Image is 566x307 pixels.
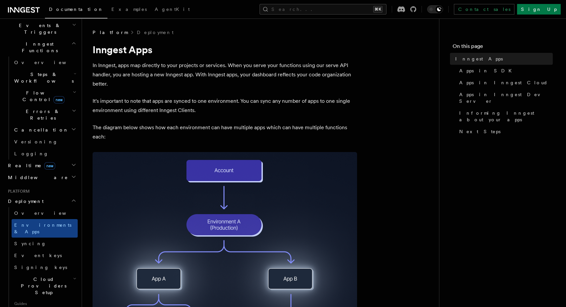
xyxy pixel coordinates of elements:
span: Logging [14,151,49,156]
button: Toggle dark mode [427,5,443,13]
a: Apps in SDK [457,65,553,77]
a: AgentKit [151,2,194,18]
span: Apps in Inngest Dev Server [459,91,553,104]
span: Platform [5,189,30,194]
h1: Inngest Apps [93,44,357,56]
a: Next Steps [457,126,553,137]
button: Errors & Retries [12,105,78,124]
div: Inngest Functions [5,57,78,160]
a: Inngest Apps [453,53,553,65]
span: Cancellation [12,127,69,133]
button: Middleware [5,172,78,183]
a: Versioning [12,136,78,148]
span: new [44,162,55,170]
a: Signing keys [12,261,78,273]
button: Steps & Workflows [12,68,78,87]
kbd: ⌘K [373,6,383,13]
p: The diagram below shows how each environment can have multiple apps which can have multiple funct... [93,123,357,141]
span: Overview [14,211,82,216]
span: Syncing [14,241,46,246]
span: Cloud Providers Setup [12,276,73,296]
span: Apps in Inngest Cloud [459,79,548,86]
a: Syncing [12,238,78,249]
a: Event keys [12,249,78,261]
span: Environments & Apps [14,222,71,234]
a: Apps in Inngest Dev Server [457,89,553,107]
span: Event keys [14,253,62,258]
button: Events & Triggers [5,19,78,38]
a: Informing Inngest about your apps [457,107,553,126]
span: Documentation [49,7,103,12]
h4: On this page [453,42,553,53]
button: Inngest Functions [5,38,78,57]
a: Documentation [45,2,107,19]
a: Overview [12,57,78,68]
span: Versioning [14,139,58,144]
span: Informing Inngest about your apps [459,110,553,123]
p: In Inngest, apps map directly to your projects or services. When you serve your functions using o... [93,61,357,89]
span: Next Steps [459,128,501,135]
a: Environments & Apps [12,219,78,238]
span: Deployment [5,198,44,205]
button: Search...⌘K [260,4,386,15]
p: It's important to note that apps are synced to one environment. You can sync any number of apps t... [93,96,357,115]
button: Cancellation [12,124,78,136]
a: Examples [107,2,151,18]
span: Middleware [5,174,68,181]
span: Inngest Apps [455,56,503,62]
button: Cloud Providers Setup [12,273,78,298]
a: Overview [12,207,78,219]
span: Apps in SDK [459,67,516,74]
span: Examples [111,7,147,12]
span: Flow Control [12,90,73,103]
a: Apps in Inngest Cloud [457,77,553,89]
a: Contact sales [454,4,514,15]
a: Logging [12,148,78,160]
span: Realtime [5,162,55,169]
a: Deployment [137,29,174,36]
a: Sign Up [517,4,561,15]
button: Flow Controlnew [12,87,78,105]
span: Steps & Workflows [12,71,74,84]
span: AgentKit [155,7,190,12]
span: Inngest Functions [5,41,71,54]
span: Overview [14,60,82,65]
span: Signing keys [14,265,67,270]
span: new [54,96,64,103]
span: Platform [93,29,128,36]
button: Realtimenew [5,160,78,172]
button: Deployment [5,195,78,207]
span: Errors & Retries [12,108,72,121]
span: Events & Triggers [5,22,72,35]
